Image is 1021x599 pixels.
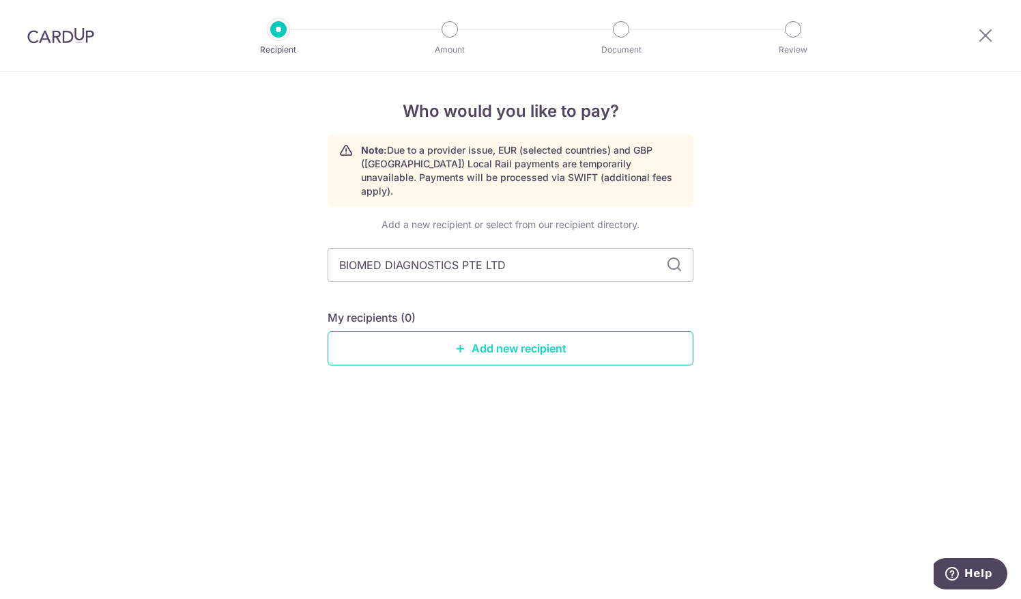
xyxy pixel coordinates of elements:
h5: My recipients (0) [328,309,416,326]
p: Review [743,43,844,57]
input: Search for any recipient here [328,248,693,282]
a: Add new recipient [328,331,693,365]
h4: Who would you like to pay? [328,99,693,124]
img: CardUp [27,27,94,44]
strong: Note: [361,144,387,156]
p: Due to a provider issue, EUR (selected countries) and GBP ([GEOGRAPHIC_DATA]) Local Rail payments... [361,143,682,198]
p: Recipient [228,43,329,57]
iframe: Opens a widget where you can find more information [934,558,1007,592]
p: Amount [399,43,500,57]
p: Document [571,43,672,57]
div: Add a new recipient or select from our recipient directory. [328,218,693,232]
